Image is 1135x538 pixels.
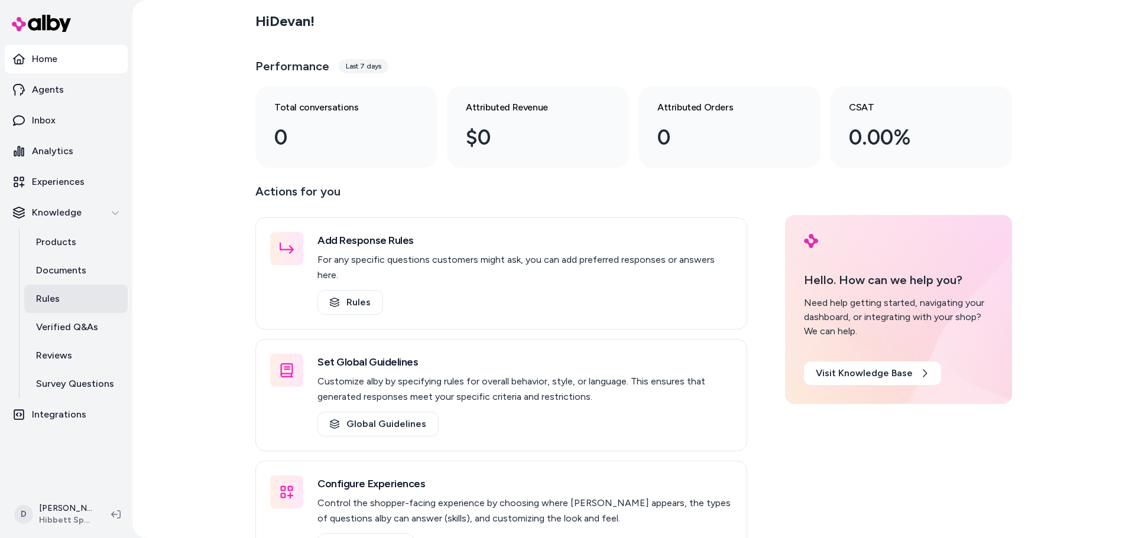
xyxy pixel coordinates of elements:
[255,12,314,30] h2: Hi Devan !
[32,206,82,220] p: Knowledge
[274,100,400,115] h3: Total conversations
[24,370,128,398] a: Survey Questions
[317,412,439,436] a: Global Guidelines
[255,182,747,210] p: Actions for you
[317,475,732,492] h3: Configure Experiences
[32,113,56,128] p: Inbox
[39,514,92,526] span: Hibbett Sports
[274,122,400,154] div: 0
[804,296,993,338] div: Need help getting started, navigating your dashboard, or integrating with your shop? We can help.
[14,505,33,524] span: D
[5,76,128,104] a: Agents
[466,122,591,154] div: $0
[12,15,71,32] img: alby Logo
[317,290,383,315] a: Rules
[317,374,732,405] p: Customize alby by specifying rules for overall behavior, style, or language. This ensures that ge...
[5,106,128,135] a: Inbox
[24,341,128,370] a: Reviews
[39,503,92,514] p: [PERSON_NAME]
[339,59,388,73] div: Last 7 days
[24,313,128,341] a: Verified Q&As
[24,228,128,256] a: Products
[317,354,732,370] h3: Set Global Guidelines
[24,285,128,313] a: Rules
[317,252,732,283] p: For any specific questions customers might ask, you can add preferred responses or answers here.
[32,52,57,66] p: Home
[830,86,1012,168] a: CSAT 0.00%
[466,100,591,115] h3: Attributed Revenue
[36,320,98,334] p: Verified Q&As
[657,122,783,154] div: 0
[317,495,732,526] p: Control the shopper-facing experience by choosing where [PERSON_NAME] appears, the types of quest...
[36,235,76,249] p: Products
[5,168,128,196] a: Experiences
[24,256,128,285] a: Documents
[804,361,941,385] a: Visit Knowledge Base
[804,271,993,289] p: Hello. How can we help you?
[255,58,329,74] h3: Performance
[657,100,783,115] h3: Attributed Orders
[36,348,72,363] p: Reviews
[7,495,102,533] button: D[PERSON_NAME]Hibbett Sports
[849,122,974,154] div: 0.00%
[638,86,821,168] a: Attributed Orders 0
[255,86,437,168] a: Total conversations 0
[804,234,818,248] img: alby Logo
[32,83,64,97] p: Agents
[5,198,128,227] button: Knowledge
[5,45,128,73] a: Home
[36,377,114,391] p: Survey Questions
[849,100,974,115] h3: CSAT
[32,144,73,158] p: Analytics
[5,400,128,429] a: Integrations
[447,86,629,168] a: Attributed Revenue $0
[32,407,86,422] p: Integrations
[317,232,732,249] h3: Add Response Rules
[32,175,85,189] p: Experiences
[36,263,86,278] p: Documents
[36,292,60,306] p: Rules
[5,137,128,165] a: Analytics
